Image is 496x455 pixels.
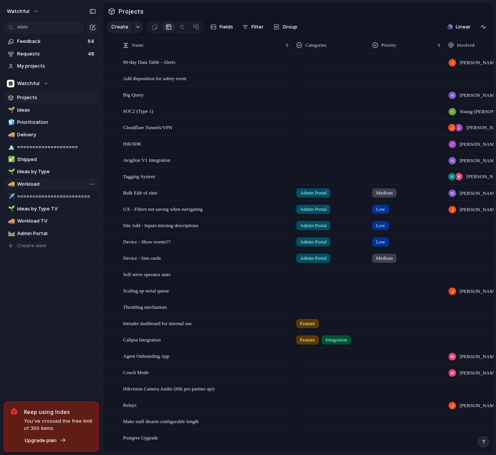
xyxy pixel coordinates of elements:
[4,129,99,141] a: 🚚Delivery
[17,131,96,139] span: Delivery
[270,21,301,33] button: Group
[8,192,13,201] div: ✈️
[107,21,132,33] button: Create
[8,229,13,238] div: 🛤️
[7,217,14,225] button: 🚚
[123,335,161,344] span: Calipsa Integration
[8,167,13,176] div: 🌱
[123,57,175,66] span: 90-day Data Table - Alerts
[123,204,202,213] span: UX - Filters not saving when navigating
[7,106,14,114] button: 🌱
[7,143,14,151] button: 🏔️
[4,228,99,239] a: 🛤️Admin Portal
[251,23,264,31] span: Filter
[376,254,393,262] span: Medium
[17,193,96,200] span: ========================
[123,319,192,327] span: Intruder dashboard for internal use
[4,36,99,47] a: Feedback64
[24,408,92,416] span: Keep using Index
[123,74,186,82] span: Add disposition for safety event
[123,253,161,262] span: Device - Sim cards
[3,5,43,17] button: watchful
[17,62,96,70] span: My projects
[123,368,149,376] span: Couch Mode
[7,156,14,163] button: ✅
[376,205,385,213] span: Low
[17,118,96,126] span: Prioritization
[300,189,327,197] span: Admin Portal
[8,130,13,139] div: 🚚
[88,38,96,45] span: 64
[7,230,14,237] button: 🛤️
[17,50,85,58] span: Requests
[123,351,169,360] span: Agent Onboarding App
[8,106,13,114] div: 🌱
[17,80,39,87] span: Watchful
[4,48,99,60] a: Requests48
[376,189,393,197] span: Medium
[17,156,96,163] span: Shipped
[4,203,99,215] a: 🌱Ideas by Type TV
[7,180,14,188] button: 🚚
[17,106,96,114] span: Ideas
[111,23,128,31] span: Create
[444,21,474,33] button: Linear
[17,205,96,213] span: Ideas by Type TV
[7,131,14,139] button: 🚚
[4,179,99,190] a: 🚚Workload
[123,139,141,148] span: HiKSDK
[123,417,199,425] span: Make staff disarm configurable length
[300,336,315,344] span: Feature
[4,215,99,227] a: 🚚Workload TV
[123,237,171,246] span: Device - Show events??
[132,41,144,49] span: Name
[4,92,99,103] a: Projects
[7,193,14,200] button: ✈️
[123,270,171,278] span: Self serve operator stats
[7,205,14,213] button: 🌱
[17,168,96,175] span: Ideas by Type
[305,41,327,49] span: Categories
[123,384,215,393] span: Hikvision Camera Audio (Hik pro partner api)
[123,433,158,442] span: Postgres Upgrade
[17,94,96,101] span: Projects
[123,172,155,180] span: Tagging System
[239,21,267,33] button: Filter
[4,141,99,153] div: 🏔️====================
[17,230,96,237] span: Admin Portal
[7,118,14,126] button: 🧊
[300,254,327,262] span: Admin Portal
[4,104,99,116] a: 🌱Ideas
[123,188,158,197] span: Bulk Edit of sites
[4,78,99,89] button: Watchful
[4,154,99,165] a: ✅Shipped
[4,117,99,128] a: 🧊Prioritization
[7,168,14,175] button: 🌱
[25,437,57,444] span: Upgrade plan
[4,60,99,72] a: My projects
[4,166,99,177] div: 🌱Ideas by Type
[17,242,46,250] span: Create view
[4,191,99,202] a: ✈️========================
[123,155,170,164] span: Avigilon V1 Integration
[17,143,96,151] span: ====================
[457,41,474,49] span: Involved
[123,400,136,409] span: Relays
[7,8,29,15] span: watchful
[8,204,13,213] div: 🌱
[300,320,315,327] span: Feature
[22,435,68,446] button: Upgrade plan
[123,106,153,115] span: SOC2 (Type 1)
[17,38,85,45] span: Feedback
[17,180,96,188] span: Workload
[123,302,167,311] span: Throttling mechanism
[8,217,13,226] div: 🚚
[325,336,347,344] span: Integration
[123,90,144,99] span: Big Query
